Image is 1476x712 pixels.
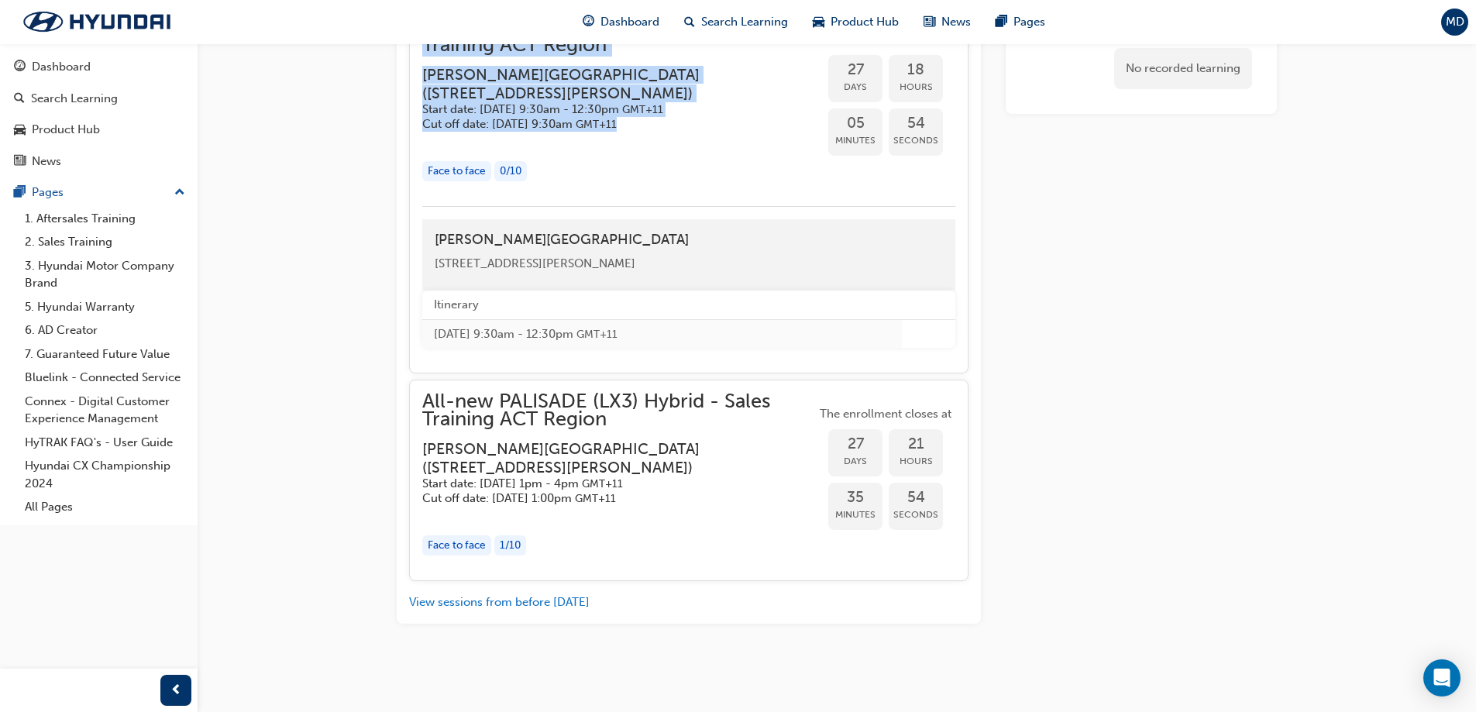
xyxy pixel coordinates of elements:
[889,115,943,132] span: 54
[19,495,191,519] a: All Pages
[14,155,26,169] span: news-icon
[576,118,617,131] span: Australian Eastern Daylight Time GMT+11
[32,184,64,201] div: Pages
[889,435,943,453] span: 21
[422,535,491,556] div: Face to face
[32,153,61,170] div: News
[576,328,618,341] span: Australian Eastern Daylight Time GMT+11
[14,123,26,137] span: car-icon
[1114,48,1252,89] div: No recorded learning
[19,390,191,431] a: Connex - Digital Customer Experience Management
[19,342,191,366] a: 7. Guaranteed Future Value
[494,161,527,182] div: 0 / 10
[889,452,943,470] span: Hours
[684,12,695,32] span: search-icon
[6,178,191,207] button: Pages
[575,492,616,505] span: Australian Eastern Daylight Time GMT+11
[1446,13,1464,31] span: MD
[889,78,943,96] span: Hours
[422,102,791,117] h5: Start date: [DATE] 9:30am - 12:30pm
[6,50,191,178] button: DashboardSearch LearningProduct HubNews
[1013,13,1045,31] span: Pages
[32,121,100,139] div: Product Hub
[800,6,911,38] a: car-iconProduct Hub
[422,161,491,182] div: Face to face
[19,366,191,390] a: Bluelink - Connected Service
[435,256,635,270] span: [STREET_ADDRESS][PERSON_NAME]
[14,60,26,74] span: guage-icon
[941,13,971,31] span: News
[422,319,902,348] td: [DATE] 9:30am - 12:30pm
[828,61,883,79] span: 27
[422,440,791,476] h3: [PERSON_NAME][GEOGRAPHIC_DATA] ( [STREET_ADDRESS][PERSON_NAME] )
[672,6,800,38] a: search-iconSearch Learning
[889,489,943,507] span: 54
[911,6,983,38] a: news-iconNews
[983,6,1058,38] a: pages-iconPages
[422,291,902,319] th: Itinerary
[813,12,824,32] span: car-icon
[828,115,883,132] span: 05
[816,405,955,423] span: The enrollment closes at
[435,232,943,249] h4: [PERSON_NAME][GEOGRAPHIC_DATA]
[19,295,191,319] a: 5. Hyundai Warranty
[422,476,791,491] h5: Start date: [DATE] 1pm - 4pm
[422,19,816,53] span: All-new PALISADE (LX3) Hybrid - Sales Training ACT Region
[1423,659,1461,697] div: Open Intercom Messenger
[422,393,816,428] span: All-new PALISADE (LX3) Hybrid - Sales Training ACT Region
[174,183,185,203] span: up-icon
[1441,9,1468,36] button: MD
[570,6,672,38] a: guage-iconDashboard
[889,506,943,524] span: Seconds
[582,477,623,490] span: Australian Eastern Daylight Time GMT+11
[19,207,191,231] a: 1. Aftersales Training
[889,132,943,150] span: Seconds
[19,454,191,495] a: Hyundai CX Championship 2024
[583,12,594,32] span: guage-icon
[924,12,935,32] span: news-icon
[19,254,191,295] a: 3. Hyundai Motor Company Brand
[996,12,1007,32] span: pages-icon
[422,491,791,506] h5: Cut off date: [DATE] 1:00pm
[828,132,883,150] span: Minutes
[701,13,788,31] span: Search Learning
[828,489,883,507] span: 35
[14,92,25,106] span: search-icon
[422,117,791,132] h5: Cut off date: [DATE] 9:30am
[8,5,186,38] img: Trak
[170,681,182,700] span: prev-icon
[622,103,663,116] span: Australian Eastern Daylight Time GMT+11
[828,452,883,470] span: Days
[6,53,191,81] a: Dashboard
[828,78,883,96] span: Days
[831,13,899,31] span: Product Hub
[889,61,943,79] span: 18
[6,115,191,144] a: Product Hub
[19,230,191,254] a: 2. Sales Training
[422,19,955,194] button: All-new PALISADE (LX3) Hybrid - Sales Training ACT Region[PERSON_NAME][GEOGRAPHIC_DATA]([STREET_A...
[14,186,26,200] span: pages-icon
[31,90,118,108] div: Search Learning
[19,431,191,455] a: HyTRAK FAQ's - User Guide
[494,535,526,556] div: 1 / 10
[828,435,883,453] span: 27
[828,506,883,524] span: Minutes
[19,318,191,342] a: 6. AD Creator
[32,58,91,76] div: Dashboard
[422,66,791,102] h3: [PERSON_NAME][GEOGRAPHIC_DATA] ( [STREET_ADDRESS][PERSON_NAME] )
[6,84,191,113] a: Search Learning
[600,13,659,31] span: Dashboard
[409,593,590,611] button: View sessions from before [DATE]
[6,147,191,176] a: News
[422,393,955,568] button: All-new PALISADE (LX3) Hybrid - Sales Training ACT Region[PERSON_NAME][GEOGRAPHIC_DATA]([STREET_A...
